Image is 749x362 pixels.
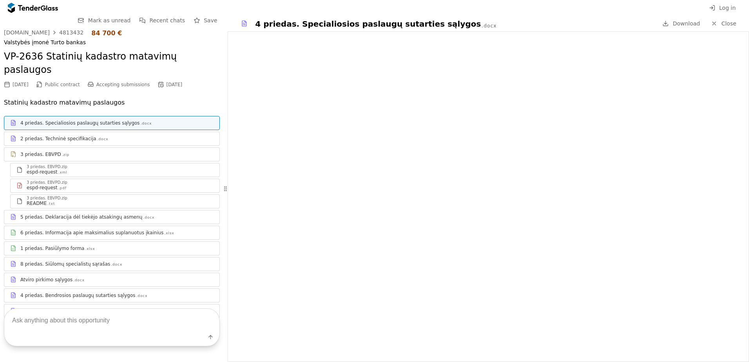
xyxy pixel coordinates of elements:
[58,170,67,175] div: .xml
[76,16,133,25] button: Mark as unread
[141,121,152,126] div: .docx
[137,16,187,25] button: Recent chats
[4,241,220,255] a: 1 priedas. Pasiūlymo forma.xlsx
[4,30,50,35] div: [DOMAIN_NAME]
[706,19,741,29] a: Close
[13,82,29,87] div: [DATE]
[27,165,67,169] div: 3 priedas. EBVPD.zip
[707,3,738,13] button: Log in
[45,82,80,87] span: Public contract
[73,278,85,283] div: .docx
[91,29,122,37] div: 84 700 €
[4,257,220,271] a: 8 priedas. Siūlomų specialistų sąrašas.docx
[4,210,220,224] a: 5 priedas. Deklaracija dėl tiekėjo atsakingų asmenų.docx
[20,214,142,220] div: 5 priedas. Deklaracija dėl tiekėjo atsakingų asmenų
[4,39,220,46] div: Valstybės įmonė Turto bankas
[20,230,164,236] div: 6 priedas. Informacija apie maksimalius suplanuotus įkainius
[482,23,497,29] div: .docx
[4,226,220,240] a: 6 priedas. Informacija apie maksimalius suplanuotus įkainius.xlsx
[4,50,220,76] h2: VP-2636 Statinių kadastro matavimų paslaugos
[719,5,736,11] span: Log in
[165,231,174,236] div: .xlsx
[47,201,55,206] div: .txt
[27,200,47,206] div: README
[255,18,481,29] div: 4 priedas. Specialiosios paslaugų sutarties sąlygos
[10,163,220,177] a: 3 priedas. EBVPD.zipespd-request.xml
[4,97,220,108] p: Statinių kadastro matavimų paslaugos
[10,179,220,193] a: 3 priedas. EBVPD.zipespd-request.pdf
[88,17,131,24] span: Mark as unread
[58,186,67,191] div: .pdf
[4,116,220,130] a: 4 priedas. Specialiosios paslaugų sutarties sąlygos.docx
[4,288,220,302] a: 4 priedas. Bendrosios paslaugų sutarties sąlygos.docx
[143,215,154,220] div: .docx
[59,30,83,35] div: 4813432
[4,29,83,36] a: [DOMAIN_NAME]4813432
[27,185,58,191] div: espd-request
[96,82,150,87] span: Accepting submissions
[111,262,122,267] div: .docx
[20,277,72,283] div: Atviro pirkimo sąlygos
[20,136,96,142] div: 2 priedas. Techninė specifikacija
[27,196,67,200] div: 3 priedas. EBVPD.zip
[673,20,700,27] span: Download
[721,20,736,27] span: Close
[27,181,67,185] div: 3 priedas. EBVPD.zip
[62,152,69,157] div: .zip
[20,261,110,267] div: 8 priedas. Siūlomų specialistų sąrašas
[4,147,220,161] a: 3 priedas. EBVPD.zip
[85,246,95,252] div: .xlsx
[4,132,220,146] a: 2 priedas. Techninė specifikacija.docx
[20,151,61,157] div: 3 priedas. EBVPD
[20,245,84,252] div: 1 priedas. Pasiūlymo forma
[660,19,702,29] a: Download
[166,82,183,87] div: [DATE]
[20,120,140,126] div: 4 priedas. Specialiosios paslaugų sutarties sąlygos
[27,169,58,175] div: espd-request
[191,16,219,25] button: Save
[97,137,109,142] div: .docx
[204,17,217,24] span: Save
[10,194,220,208] a: 3 priedas. EBVPD.zipREADME.txt
[4,273,220,287] a: Atviro pirkimo sąlygos.docx
[149,17,185,24] span: Recent chats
